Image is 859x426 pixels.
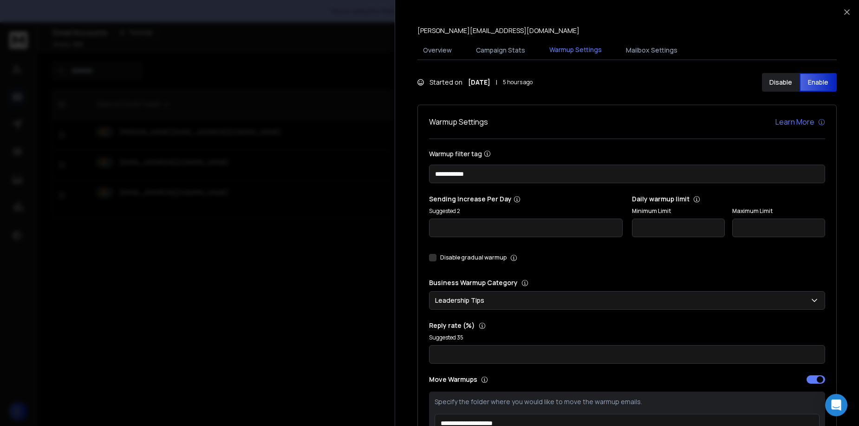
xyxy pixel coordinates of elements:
p: Specify the folder where you would like to move the warmup emails. [435,397,820,406]
label: Disable gradual warmup [440,254,507,261]
p: Business Warmup Category [429,278,825,287]
h1: Warmup Settings [429,116,488,127]
div: Open Intercom Messenger [825,394,847,416]
button: Disable [762,73,800,92]
p: Suggested 35 [429,334,825,341]
span: | [496,78,497,87]
p: Leadership Tips [435,296,488,305]
p: [PERSON_NAME][EMAIL_ADDRESS][DOMAIN_NAME] [417,26,579,35]
p: Daily warmup limit [632,194,826,204]
div: Started on [417,78,533,87]
p: Move Warmups [429,375,625,384]
p: Sending Increase Per Day [429,194,623,204]
button: DisableEnable [762,73,837,92]
button: Overview [417,40,457,60]
button: Enable [800,73,837,92]
label: Warmup filter tag [429,150,825,157]
button: Campaign Stats [470,40,531,60]
span: 5 hours ago [503,79,533,86]
label: Maximum Limit [732,207,825,215]
strong: [DATE] [468,78,490,87]
button: Warmup Settings [544,40,607,61]
button: Mailbox Settings [620,40,683,60]
p: Reply rate (%) [429,321,825,330]
a: Learn More [775,116,825,127]
label: Minimum Limit [632,207,725,215]
p: Suggested 2 [429,207,623,215]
